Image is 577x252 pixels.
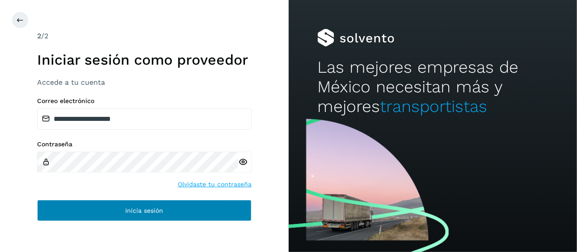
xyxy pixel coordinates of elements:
[37,51,252,68] h1: Iniciar sesión como proveedor
[37,200,252,221] button: Inicia sesión
[380,97,487,116] span: transportistas
[37,31,252,41] div: /2
[37,97,252,105] label: Correo electrónico
[37,140,252,148] label: Contraseña
[37,78,252,87] h3: Accede a tu cuenta
[317,58,548,117] h2: Las mejores empresas de México necesitan más y mejores
[37,32,41,40] span: 2
[178,180,252,189] a: Olvidaste tu contraseña
[125,207,163,214] span: Inicia sesión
